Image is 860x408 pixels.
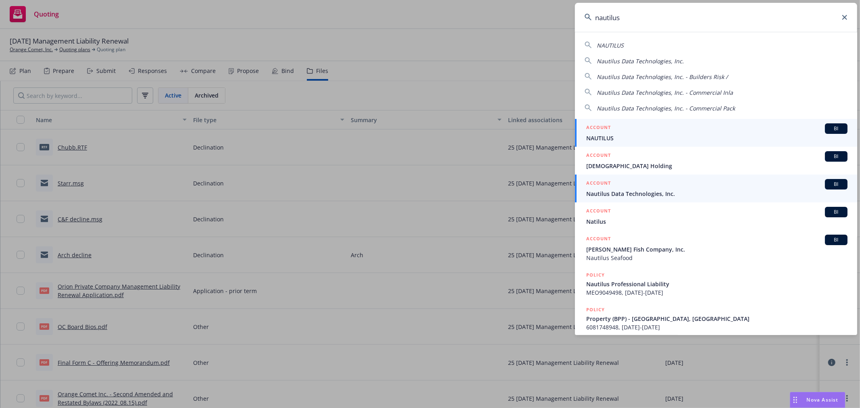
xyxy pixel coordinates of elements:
[575,119,857,147] a: ACCOUNTBINAUTILUS
[586,134,848,142] span: NAUTILUS
[828,181,844,188] span: BI
[828,236,844,244] span: BI
[828,208,844,216] span: BI
[586,271,605,279] h5: POLICY
[597,42,624,49] span: NAUTILUS
[586,207,611,216] h5: ACCOUNT
[586,288,848,297] span: MEO9049498, [DATE]-[DATE]
[828,125,844,132] span: BI
[586,245,848,254] span: [PERSON_NAME] Fish Company, Inc.
[575,301,857,336] a: POLICYProperty (BPP) - [GEOGRAPHIC_DATA], [GEOGRAPHIC_DATA]6081748948, [DATE]-[DATE]
[597,104,735,112] span: Nautilus Data Technologies, Inc. - Commercial Pack
[586,189,848,198] span: Nautilus Data Technologies, Inc.
[575,3,857,32] input: Search...
[586,179,611,189] h5: ACCOUNT
[586,123,611,133] h5: ACCOUNT
[586,323,848,331] span: 6081748948, [DATE]-[DATE]
[586,280,848,288] span: Nautilus Professional Liability
[586,162,848,170] span: [DEMOGRAPHIC_DATA] Holding
[575,175,857,202] a: ACCOUNTBINautilus Data Technologies, Inc.
[597,73,728,81] span: Nautilus Data Technologies, Inc. - Builders Risk /
[790,392,845,408] button: Nova Assist
[597,89,733,96] span: Nautilus Data Technologies, Inc. - Commercial Inla
[586,254,848,262] span: Nautilus Seafood
[586,151,611,161] h5: ACCOUNT
[586,306,605,314] h5: POLICY
[807,396,839,403] span: Nova Assist
[575,202,857,230] a: ACCOUNTBINatilus
[586,314,848,323] span: Property (BPP) - [GEOGRAPHIC_DATA], [GEOGRAPHIC_DATA]
[586,235,611,244] h5: ACCOUNT
[575,230,857,266] a: ACCOUNTBI[PERSON_NAME] Fish Company, Inc.Nautilus Seafood
[790,392,800,408] div: Drag to move
[597,57,684,65] span: Nautilus Data Technologies, Inc.
[586,217,848,226] span: Natilus
[575,147,857,175] a: ACCOUNTBI[DEMOGRAPHIC_DATA] Holding
[828,153,844,160] span: BI
[575,266,857,301] a: POLICYNautilus Professional LiabilityMEO9049498, [DATE]-[DATE]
